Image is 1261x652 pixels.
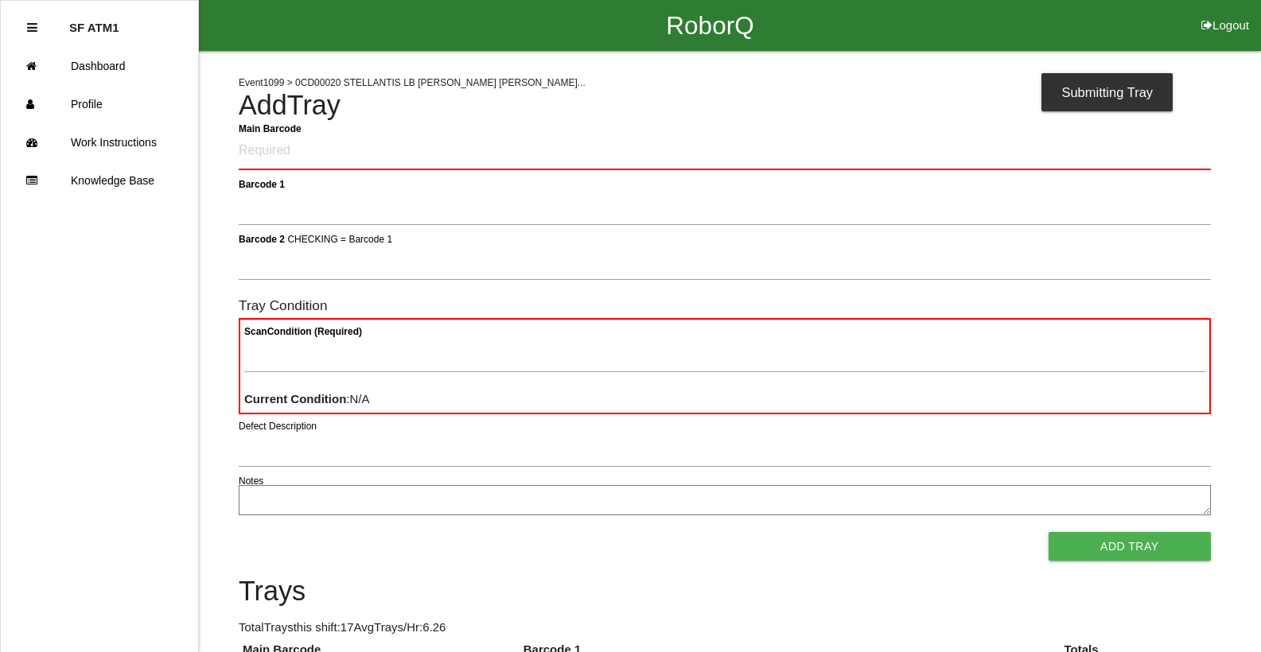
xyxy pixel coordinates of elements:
[239,77,586,88] span: Event 1099 > 0CD00020 STELLANTIS LB [PERSON_NAME] [PERSON_NAME]...
[1049,532,1211,561] button: Add Tray
[239,178,285,189] b: Barcode 1
[239,122,302,134] b: Main Barcode
[1,123,198,161] a: Work Instructions
[239,576,1211,607] h4: Trays
[239,619,1211,637] p: Total Trays this shift: 17 Avg Trays /Hr: 6.26
[239,474,263,488] label: Notes
[239,233,285,244] b: Barcode 2
[244,326,362,337] b: Scan Condition (Required)
[239,133,1211,170] input: Required
[69,9,119,34] p: SF ATM1
[1041,73,1173,111] div: Submitting Tray
[239,419,317,433] label: Defect Description
[244,392,346,406] b: Current Condition
[27,9,37,47] div: Close
[239,91,1211,121] h4: Add Tray
[1,85,198,123] a: Profile
[1,47,198,85] a: Dashboard
[1,161,198,200] a: Knowledge Base
[287,233,392,244] span: CHECKING = Barcode 1
[244,392,370,406] span: : N/A
[239,298,1211,313] h6: Tray Condition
